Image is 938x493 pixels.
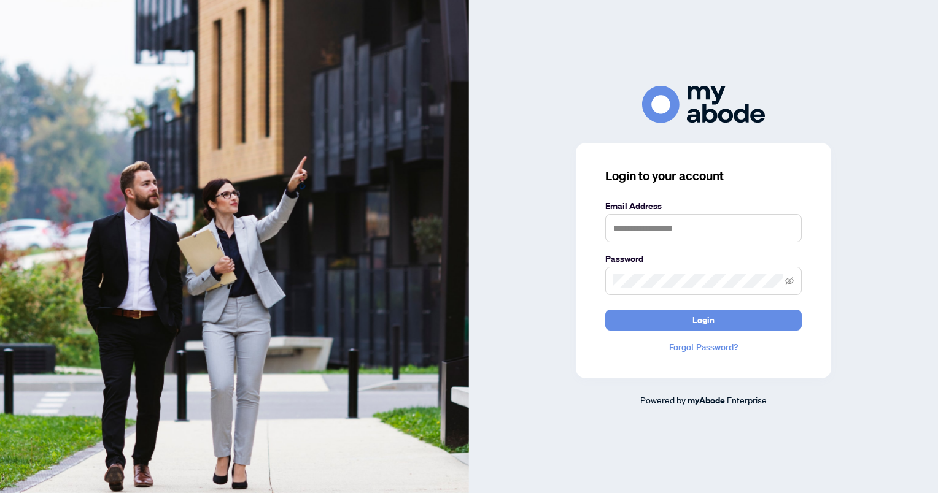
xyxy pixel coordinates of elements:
span: Login [692,310,715,330]
h3: Login to your account [605,167,802,185]
button: Login [605,310,802,331]
a: myAbode [688,394,725,407]
img: ma-logo [642,86,765,123]
span: eye-invisible [785,277,794,285]
a: Forgot Password? [605,340,802,354]
span: Enterprise [727,394,767,405]
label: Email Address [605,199,802,213]
label: Password [605,252,802,266]
span: Powered by [640,394,686,405]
